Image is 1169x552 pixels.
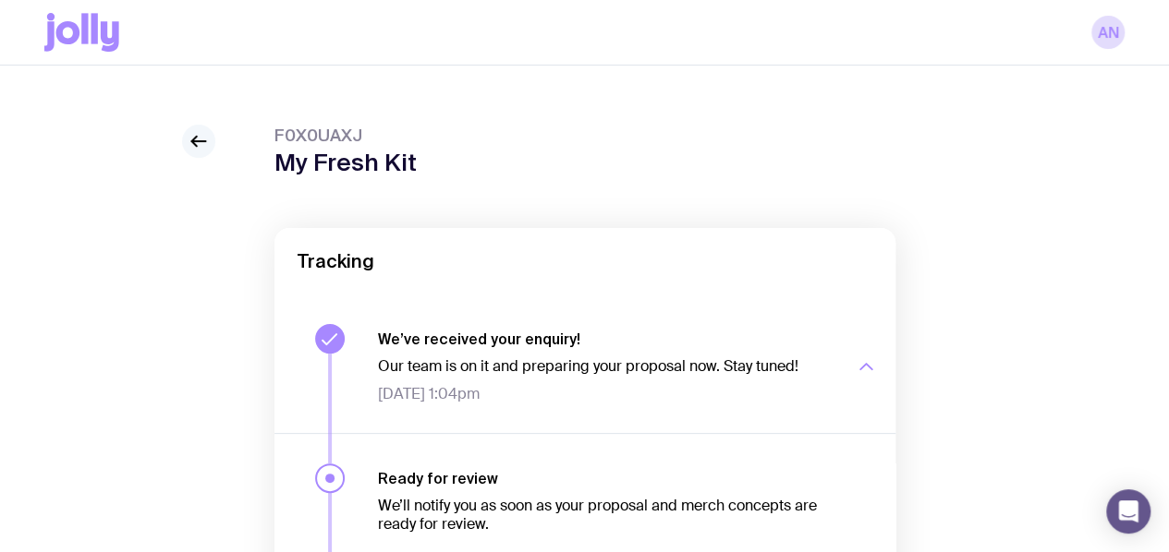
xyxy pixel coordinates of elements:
[1106,489,1151,534] div: Open Intercom Messenger
[378,469,833,487] h3: Ready for review
[378,385,833,403] span: [DATE] 1:04pm
[378,497,833,534] p: We’ll notify you as soon as your proposal and merch concepts are ready for review.
[1091,16,1125,49] a: AN
[378,330,833,348] h3: We’ve received your enquiry!
[274,125,417,147] span: F0X0UAXJ
[274,294,895,433] button: We’ve received your enquiry!Our team is on it and preparing your proposal now. Stay tuned![DATE] ...
[378,357,833,376] p: Our team is on it and preparing your proposal now. Stay tuned!
[274,149,417,176] h1: My Fresh Kit
[297,250,873,272] h2: Tracking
